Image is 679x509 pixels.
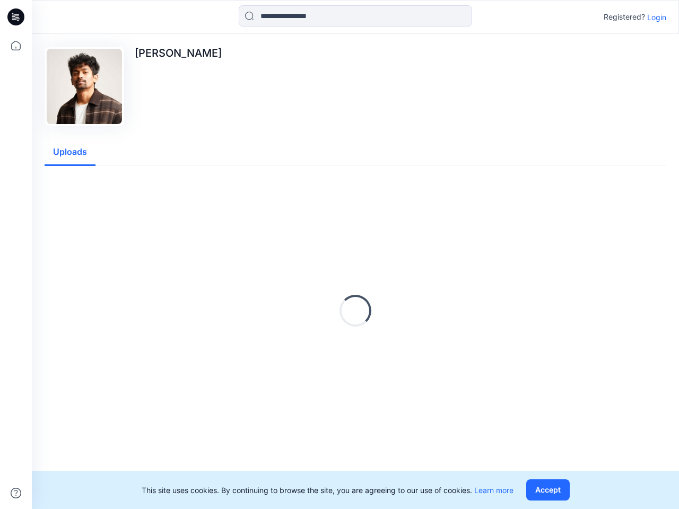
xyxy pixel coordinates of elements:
[647,12,666,23] p: Login
[135,47,222,59] p: [PERSON_NAME]
[47,49,122,124] img: Suprakash Mondal
[474,486,513,495] a: Learn more
[526,479,570,501] button: Accept
[142,485,513,496] p: This site uses cookies. By continuing to browse the site, you are agreeing to our use of cookies.
[45,139,95,166] button: Uploads
[604,11,645,23] p: Registered?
